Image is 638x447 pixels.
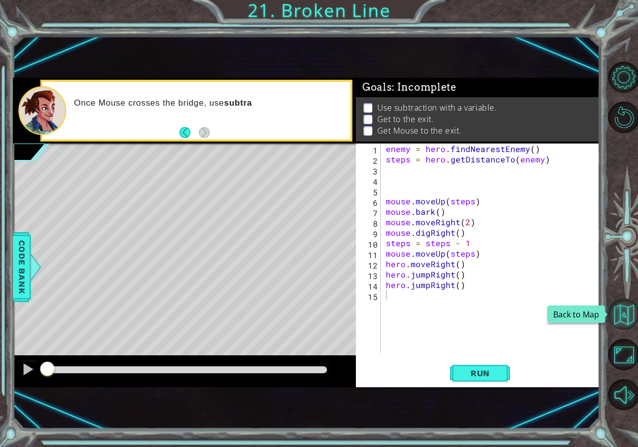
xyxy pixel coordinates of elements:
span: Goals [362,81,457,94]
div: 14 [358,281,381,292]
button: Back [179,127,199,138]
p: Get Mouse to the exit. [377,125,462,136]
div: 13 [358,271,381,281]
p: Get to the exit. [377,114,434,125]
div: Back to Map [547,305,605,323]
button: Shift+Enter: Run current code. [450,361,510,385]
div: 7 [358,208,381,218]
div: 12 [358,260,381,271]
p: Once Mouse crosses the bridge, use [74,98,344,109]
div: 8 [358,218,381,229]
div: 9 [358,229,381,239]
a: Back to Map [609,294,638,334]
p: Use subtraction with a variable. [377,102,497,113]
div: 1 [358,145,381,155]
span: : Incomplete [392,81,456,93]
div: 11 [358,250,381,260]
button: Ctrl + P: Pause [18,360,38,381]
div: 4 [358,176,381,187]
div: 15 [358,292,381,302]
strong: subtra [224,98,252,108]
button: Next [199,127,210,138]
div: 6 [358,197,381,208]
div: 3 [358,166,381,176]
span: Code Bank [14,236,30,297]
div: 2 [358,155,381,166]
div: 10 [358,239,381,250]
span: Run [461,368,500,378]
div: 5 [358,187,381,197]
